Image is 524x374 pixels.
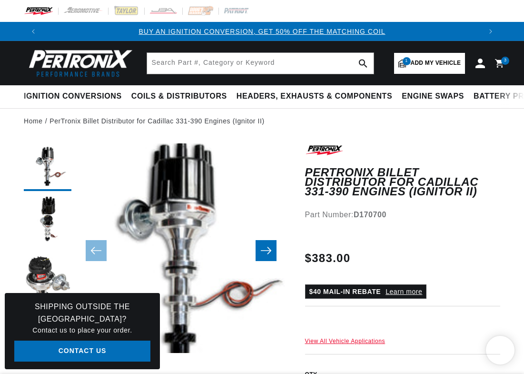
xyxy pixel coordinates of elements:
span: Add my vehicle [411,59,461,68]
p: $40 MAIL-IN REBATE [305,284,427,299]
a: Learn more [386,288,422,295]
button: Load image 3 in gallery view [24,248,71,296]
p: Contact us to place your order. [14,325,150,335]
a: Contact Us [14,341,150,362]
summary: Headers, Exhausts & Components [232,85,397,108]
div: 1 of 3 [43,26,481,37]
button: Translation missing: en.sections.announcements.next_announcement [481,22,500,41]
button: Translation missing: en.sections.announcements.previous_announcement [24,22,43,41]
button: search button [353,53,374,74]
a: View All Vehicle Applications [305,338,386,344]
h1: PerTronix Billet Distributor for Cadillac 331-390 Engines (Ignitor II) [305,168,500,197]
div: Part Number: [305,209,500,221]
span: Coils & Distributors [131,91,227,101]
nav: breadcrumbs [24,116,500,126]
strong: D170700 [354,211,386,219]
summary: Ignition Conversions [24,85,127,108]
button: Slide left [86,240,107,261]
a: 1Add my vehicle [394,53,465,74]
span: Ignition Conversions [24,91,122,101]
a: PerTronix Billet Distributor for Cadillac 331-390 Engines (Ignitor II) [49,116,265,126]
span: 3 [504,57,507,65]
h3: Shipping Outside the [GEOGRAPHIC_DATA]? [14,301,150,325]
summary: Coils & Distributors [127,85,232,108]
a: Home [24,116,43,126]
span: 1 [403,57,411,65]
div: Announcement [43,26,481,37]
button: Load image 2 in gallery view [24,196,71,243]
button: Slide right [256,240,277,261]
media-gallery: Gallery Viewer [24,143,286,358]
img: Pertronix [24,47,133,80]
span: Headers, Exhausts & Components [237,91,392,101]
a: BUY AN IGNITION CONVERSION, GET 50% OFF THE MATCHING COIL [138,28,385,35]
span: $383.00 [305,250,351,267]
summary: Engine Swaps [397,85,469,108]
input: Search Part #, Category or Keyword [147,53,374,74]
button: Load image 1 in gallery view [24,143,71,191]
span: Engine Swaps [402,91,464,101]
